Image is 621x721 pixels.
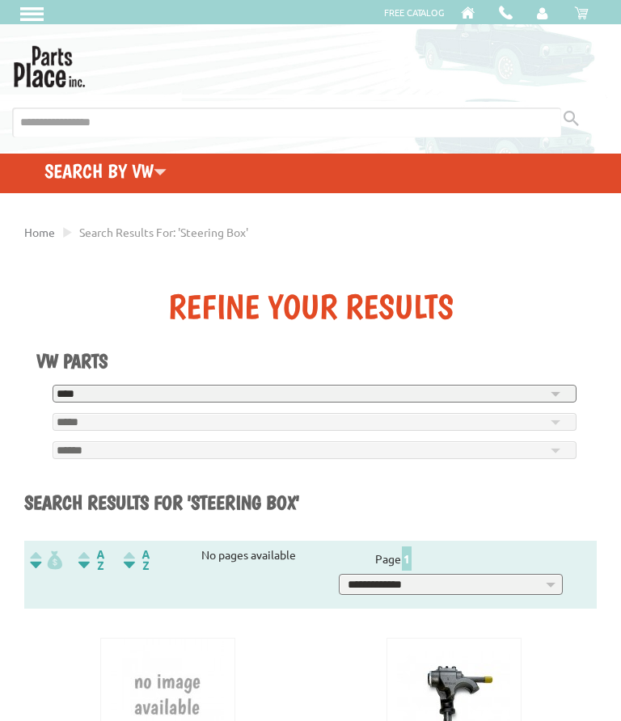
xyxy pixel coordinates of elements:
[79,225,248,239] span: Search results for: 'Steering box'
[321,546,467,571] div: Page
[36,286,585,327] div: Refine Your Results
[402,546,412,571] span: 1
[30,550,62,569] img: filterpricelow.svg
[120,550,153,569] img: Sort by Sales Rank
[24,491,597,517] h1: Search results for 'Steering box'
[36,349,585,373] h1: VW Parts
[3,159,207,183] h4: Search by VW
[75,550,108,569] img: Sort by Headline
[12,40,87,87] img: Parts Place Inc!
[24,225,55,239] a: Home
[175,546,321,563] div: No pages available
